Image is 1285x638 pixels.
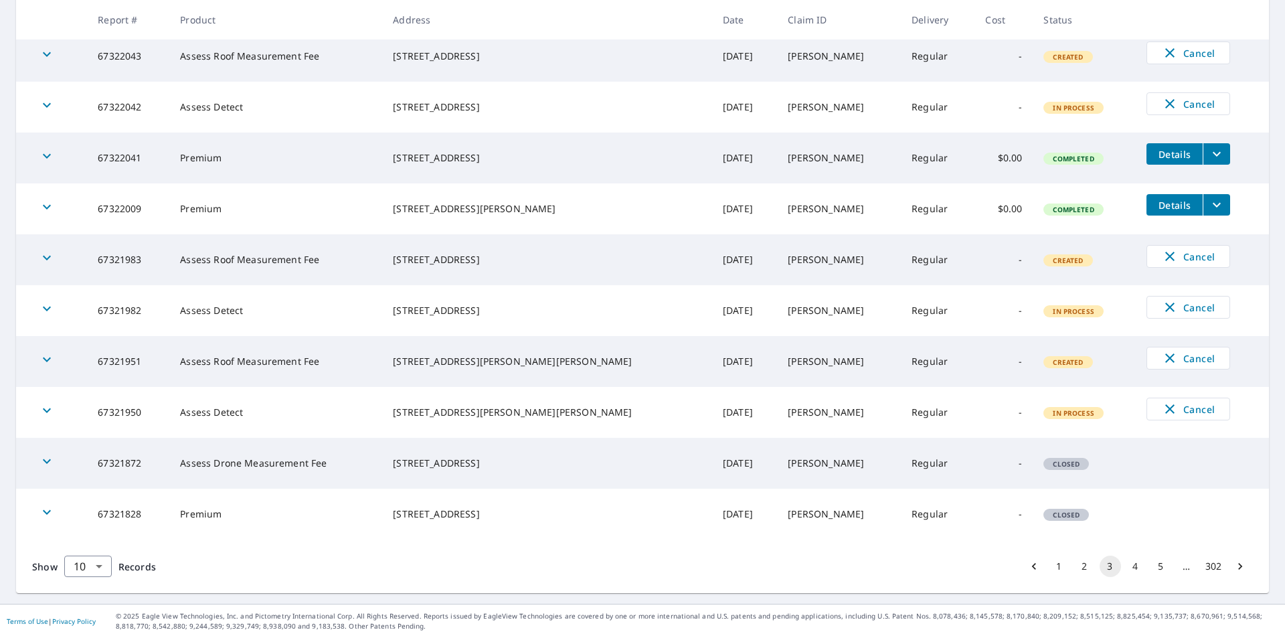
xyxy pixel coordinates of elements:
[87,285,169,336] td: 67321982
[1146,245,1230,268] button: Cancel
[974,336,1033,387] td: -
[393,457,701,470] div: [STREET_ADDRESS]
[1154,199,1195,212] span: Details
[1161,299,1216,315] span: Cancel
[777,183,901,234] td: [PERSON_NAME]
[1146,42,1230,64] button: Cancel
[1154,148,1195,161] span: Details
[393,304,701,317] div: [STREET_ADDRESS]
[777,336,901,387] td: [PERSON_NAME]
[52,617,96,626] a: Privacy Policy
[1201,556,1225,577] button: Go to page 302
[712,285,777,336] td: [DATE]
[712,133,777,183] td: [DATE]
[777,31,901,82] td: [PERSON_NAME]
[712,183,777,234] td: [DATE]
[1100,556,1121,577] button: page 3
[777,234,901,285] td: [PERSON_NAME]
[777,387,901,438] td: [PERSON_NAME]
[777,438,901,489] td: [PERSON_NAME]
[1146,398,1230,420] button: Cancel
[777,133,901,183] td: [PERSON_NAME]
[87,183,169,234] td: 67322009
[712,82,777,133] td: [DATE]
[712,489,777,540] td: [DATE]
[169,336,382,387] td: Assess Roof Measurement Fee
[87,387,169,438] td: 67321950
[1161,248,1216,264] span: Cancel
[393,355,701,368] div: [STREET_ADDRESS][PERSON_NAME][PERSON_NAME]
[901,387,974,438] td: Regular
[169,133,382,183] td: Premium
[1161,45,1216,61] span: Cancel
[393,100,701,114] div: [STREET_ADDRESS]
[974,183,1033,234] td: $0.00
[1161,401,1216,417] span: Cancel
[169,234,382,285] td: Assess Roof Measurement Fee
[901,234,974,285] td: Regular
[1146,143,1203,165] button: detailsBtn-67322041
[1045,357,1091,367] span: Created
[712,336,777,387] td: [DATE]
[87,438,169,489] td: 67321872
[169,387,382,438] td: Assess Detect
[974,438,1033,489] td: -
[1045,154,1102,163] span: Completed
[1161,350,1216,366] span: Cancel
[87,82,169,133] td: 67322042
[901,489,974,540] td: Regular
[169,82,382,133] td: Assess Detect
[1229,556,1251,577] button: Go to next page
[712,31,777,82] td: [DATE]
[901,183,974,234] td: Regular
[974,82,1033,133] td: -
[1045,52,1091,62] span: Created
[1045,103,1102,112] span: In Process
[64,556,112,577] div: Show 10 records
[87,336,169,387] td: 67321951
[974,387,1033,438] td: -
[1146,296,1230,319] button: Cancel
[1045,205,1102,214] span: Completed
[1021,556,1253,577] nav: pagination navigation
[393,253,701,266] div: [STREET_ADDRESS]
[901,285,974,336] td: Regular
[974,234,1033,285] td: -
[87,31,169,82] td: 67322043
[974,31,1033,82] td: -
[7,617,96,625] p: |
[32,560,58,573] span: Show
[777,285,901,336] td: [PERSON_NAME]
[901,336,974,387] td: Regular
[1203,143,1230,165] button: filesDropdownBtn-67322041
[1203,194,1230,216] button: filesDropdownBtn-67322009
[169,183,382,234] td: Premium
[169,285,382,336] td: Assess Detect
[901,31,974,82] td: Regular
[64,548,112,585] div: 10
[169,489,382,540] td: Premium
[1146,92,1230,115] button: Cancel
[1074,556,1096,577] button: Go to page 2
[1150,556,1172,577] button: Go to page 5
[118,560,156,573] span: Records
[393,406,701,419] div: [STREET_ADDRESS][PERSON_NAME][PERSON_NAME]
[1146,194,1203,216] button: detailsBtn-67322009
[169,31,382,82] td: Assess Roof Measurement Fee
[1045,408,1102,418] span: In Process
[1125,556,1146,577] button: Go to page 4
[7,617,48,626] a: Terms of Use
[87,234,169,285] td: 67321983
[1176,560,1197,573] div: …
[1161,96,1216,112] span: Cancel
[712,387,777,438] td: [DATE]
[712,234,777,285] td: [DATE]
[974,489,1033,540] td: -
[777,82,901,133] td: [PERSON_NAME]
[1045,510,1088,520] span: Closed
[87,489,169,540] td: 67321828
[1045,459,1088,469] span: Closed
[393,50,701,63] div: [STREET_ADDRESS]
[393,507,701,521] div: [STREET_ADDRESS]
[901,438,974,489] td: Regular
